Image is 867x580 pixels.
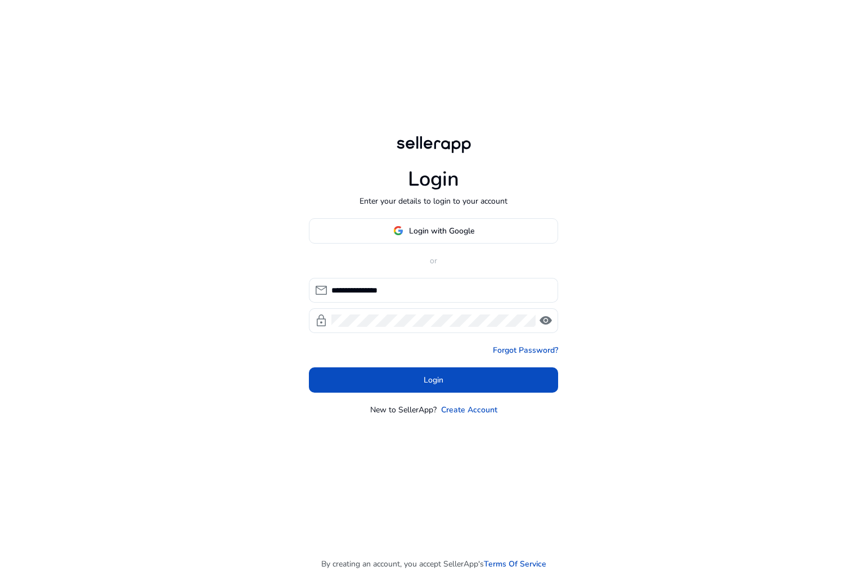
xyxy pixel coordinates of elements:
[309,367,558,393] button: Login
[309,218,558,244] button: Login with Google
[393,226,403,236] img: google-logo.svg
[441,404,497,416] a: Create Account
[424,374,443,386] span: Login
[408,167,459,191] h1: Login
[539,314,552,327] span: visibility
[484,558,546,570] a: Terms Of Service
[315,284,328,297] span: mail
[409,225,474,237] span: Login with Google
[360,195,507,207] p: Enter your details to login to your account
[493,344,558,356] a: Forgot Password?
[309,255,558,267] p: or
[315,314,328,327] span: lock
[370,404,437,416] p: New to SellerApp?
